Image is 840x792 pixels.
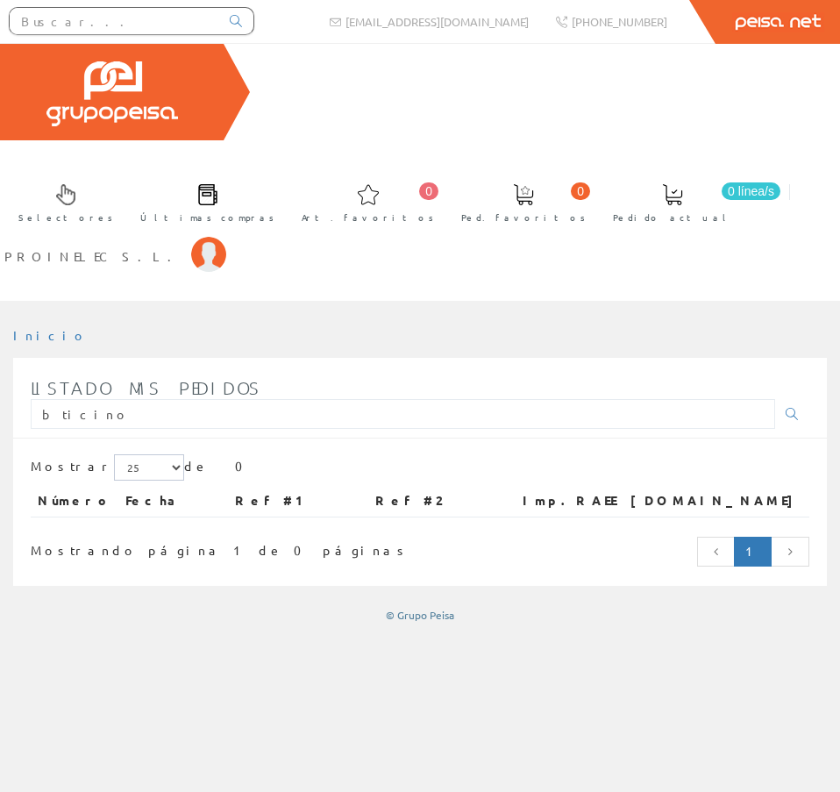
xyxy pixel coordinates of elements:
span: [EMAIL_ADDRESS][DOMAIN_NAME] [345,14,529,29]
a: Página siguiente [771,537,809,567]
div: de 0 [31,454,809,485]
span: Ped. favoritos [461,209,586,226]
span: 0 [419,182,438,200]
input: Buscar... [10,8,219,34]
a: Inicio [13,327,88,343]
select: Mostrar [114,454,184,481]
span: Selectores [18,209,113,226]
input: Introduzca parte o toda la referencia1, referencia2, número, fecha(dd/mm/yy) o rango de fechas(dd... [31,399,775,429]
th: Número [31,485,118,517]
a: 0 línea/s Pedido actual [595,169,785,233]
label: Mostrar [31,454,184,481]
span: PROINELEC S.L. [4,247,182,265]
div: © Grupo Peisa [13,608,827,623]
th: Imp.RAEE [492,485,623,517]
th: Fecha [118,485,228,517]
span: Art. favoritos [302,209,434,226]
div: Mostrando página 1 de 0 páginas [31,535,340,560]
a: Últimas compras [123,169,283,233]
span: Pedido actual [613,209,732,226]
th: Ref #2 [368,485,492,517]
th: [DOMAIN_NAME] [623,485,809,517]
th: Ref #1 [228,485,368,517]
a: PROINELEC S.L. [4,233,226,250]
span: 0 línea/s [722,182,780,200]
span: Últimas compras [140,209,274,226]
span: 0 [571,182,590,200]
span: [PHONE_NUMBER] [572,14,667,29]
a: Selectores [1,169,122,233]
a: Página anterior [697,537,736,567]
span: Listado mis pedidos [31,377,261,398]
img: Grupo Peisa [46,61,178,126]
a: Página actual [734,537,772,567]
